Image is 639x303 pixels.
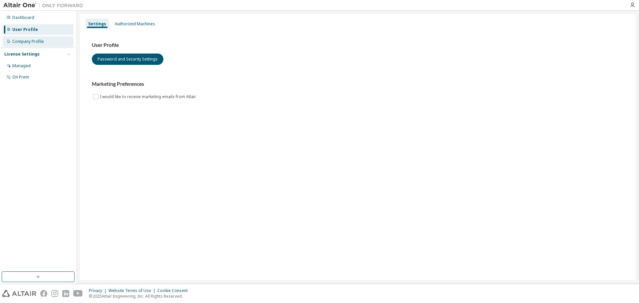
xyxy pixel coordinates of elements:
div: Settings [88,21,106,27]
img: linkedin.svg [62,290,69,297]
label: I would like to receive marketing emails from Altair [100,93,197,101]
img: facebook.svg [40,290,47,297]
button: Password and Security Settings [92,54,163,65]
div: User Profile [12,27,38,32]
div: Company Profile [12,39,44,44]
img: youtube.svg [73,290,83,297]
div: Privacy [89,288,108,293]
h3: User Profile [92,42,624,49]
h3: Marketing Preferences [92,81,624,87]
div: On Prem [12,75,29,80]
div: Cookie Consent [157,288,192,293]
img: Altair One [3,2,87,9]
div: Website Terms of Use [108,288,157,293]
div: Authorized Machines [115,21,155,27]
img: instagram.svg [51,290,58,297]
div: License Settings [4,52,40,57]
div: Managed [12,63,31,69]
img: altair_logo.svg [2,290,36,297]
div: Dashboard [12,15,34,20]
p: © 2025 Altair Engineering, Inc. All Rights Reserved. [89,293,192,299]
